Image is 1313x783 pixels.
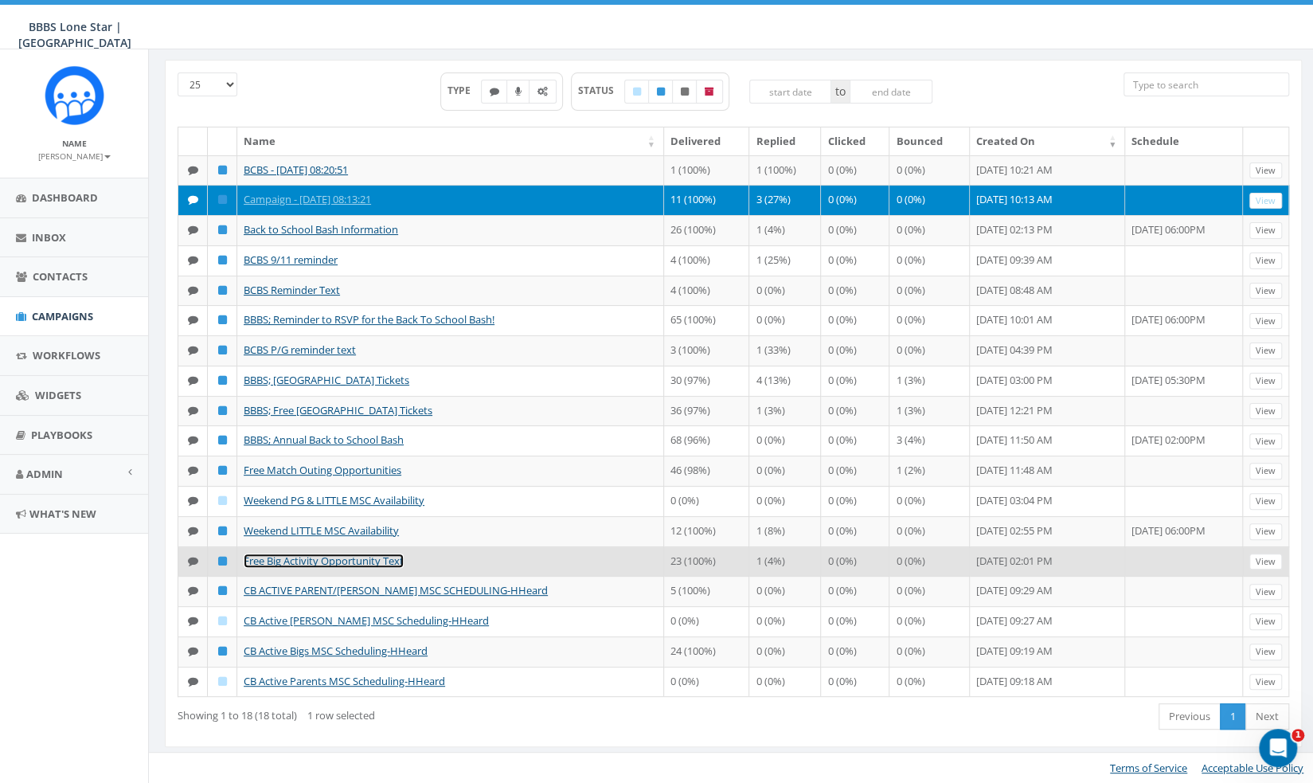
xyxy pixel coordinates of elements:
[664,516,749,546] td: 12 (100%)
[664,185,749,215] td: 11 (100%)
[672,80,698,104] label: Unpublished
[1202,761,1303,775] a: Acceptable Use Policy
[188,646,198,656] i: Text SMS
[821,667,889,697] td: 0 (0%)
[237,127,664,155] th: Name: activate to sort column ascending
[970,276,1125,306] td: [DATE] 08:48 AM
[244,312,494,327] a: BBBS; Reminder to RSVP for the Back To School Bash!
[1259,729,1297,767] iframe: Intercom live chat
[32,190,98,205] span: Dashboard
[481,80,508,104] label: Text SMS
[970,396,1125,426] td: [DATE] 12:21 PM
[62,138,87,149] small: Name
[970,127,1125,155] th: Created On: activate to sort column ascending
[633,87,641,96] i: Draft
[1249,222,1282,239] a: View
[664,276,749,306] td: 4 (100%)
[664,245,749,276] td: 4 (100%)
[821,335,889,366] td: 0 (0%)
[664,215,749,245] td: 26 (100%)
[821,396,889,426] td: 0 (0%)
[664,456,749,486] td: 46 (98%)
[188,616,198,626] i: Text SMS
[218,285,227,296] i: Published
[33,348,100,362] span: Workflows
[664,335,749,366] td: 3 (100%)
[18,19,131,50] span: BBBS Lone Star | [GEOGRAPHIC_DATA]
[218,585,227,596] i: Published
[218,435,227,445] i: Published
[1125,366,1243,396] td: [DATE] 05:30PM
[821,546,889,577] td: 0 (0%)
[1249,162,1282,179] a: View
[218,255,227,265] i: Published
[970,245,1125,276] td: [DATE] 09:39 AM
[889,576,970,606] td: 0 (0%)
[821,576,889,606] td: 0 (0%)
[188,315,198,325] i: Text SMS
[821,366,889,396] td: 0 (0%)
[889,127,970,155] th: Bounced
[749,396,821,426] td: 1 (3%)
[696,80,723,104] label: Archived
[1159,703,1221,730] a: Previous
[648,80,674,104] label: Published
[749,636,821,667] td: 0 (0%)
[244,554,404,568] a: Free Big Activity Opportunity Text
[850,80,932,104] input: end date
[244,583,548,597] a: CB ACTIVE PARENT/[PERSON_NAME] MSC SCHEDULING-HHeard
[970,215,1125,245] td: [DATE] 02:13 PM
[664,606,749,636] td: 0 (0%)
[889,335,970,366] td: 0 (0%)
[218,375,227,386] i: Published
[244,644,428,658] a: CB Active Bigs MSC Scheduling-HHeard
[821,606,889,636] td: 0 (0%)
[188,676,198,687] i: Text SMS
[889,305,970,335] td: 0 (0%)
[821,305,889,335] td: 0 (0%)
[1249,343,1282,359] a: View
[749,185,821,215] td: 3 (27%)
[657,87,665,96] i: Published
[749,127,821,155] th: Replied
[749,576,821,606] td: 0 (0%)
[218,676,227,687] i: Draft
[1249,554,1282,570] a: View
[188,405,198,416] i: Text SMS
[188,165,198,175] i: Text SMS
[1249,493,1282,510] a: View
[821,636,889,667] td: 0 (0%)
[244,523,399,538] a: Weekend LITTLE MSC Availability
[218,465,227,476] i: Published
[970,667,1125,697] td: [DATE] 09:18 AM
[32,309,93,323] span: Campaigns
[970,425,1125,456] td: [DATE] 11:50 AM
[244,674,445,688] a: CB Active Parents MSC Scheduling-HHeard
[889,546,970,577] td: 0 (0%)
[244,463,401,477] a: Free Match Outing Opportunities
[889,456,970,486] td: 1 (2%)
[1292,729,1304,742] span: 1
[664,305,749,335] td: 65 (100%)
[749,606,821,636] td: 0 (0%)
[244,613,489,628] a: CB Active [PERSON_NAME] MSC Scheduling-HHeard
[1125,425,1243,456] td: [DATE] 02:00PM
[970,155,1125,186] td: [DATE] 10:21 AM
[970,305,1125,335] td: [DATE] 10:01 AM
[1249,403,1282,420] a: View
[578,84,625,97] span: STATUS
[218,194,227,205] i: Published
[218,165,227,175] i: Published
[188,585,198,596] i: Text SMS
[218,616,227,626] i: Draft
[38,151,111,162] small: [PERSON_NAME]
[218,405,227,416] i: Published
[515,87,522,96] i: Ringless Voice Mail
[1125,127,1243,155] th: Schedule
[1249,433,1282,450] a: View
[970,546,1125,577] td: [DATE] 02:01 PM
[889,606,970,636] td: 0 (0%)
[970,456,1125,486] td: [DATE] 11:48 AM
[178,702,627,723] div: Showing 1 to 18 (18 total)
[749,305,821,335] td: 0 (0%)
